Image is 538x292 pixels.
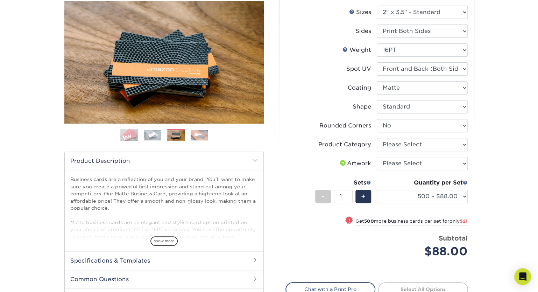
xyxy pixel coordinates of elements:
[318,140,371,149] div: Product Category
[349,8,371,16] div: Sizes
[514,268,531,285] div: Open Intercom Messenger
[144,130,161,140] img: Business Cards 02
[319,121,371,130] div: Rounded Corners
[353,103,371,111] div: Shape
[65,152,263,170] h2: Product Description
[346,65,371,73] div: Spot UV
[150,236,178,246] span: show more
[321,191,325,202] span: -
[382,243,468,260] div: $88.00
[348,217,350,224] span: !
[439,234,468,242] strong: Subtotal
[342,46,371,54] div: Weight
[361,191,366,202] span: +
[64,1,264,124] img: Matte 03
[460,218,468,224] span: $21
[355,27,371,35] div: Sides
[70,176,258,276] p: Business cards are a reflection of you and your brand. You'll want to make sure you create a powe...
[65,270,263,288] h2: Common Questions
[364,218,374,224] strong: 500
[449,218,468,224] span: only
[120,126,138,144] img: Business Cards 01
[355,218,468,225] small: Get more business cards per set for
[2,271,59,290] iframe: Google Customer Reviews
[315,179,371,187] div: Sets
[191,130,208,140] img: Business Cards 04
[339,159,371,168] div: Artwork
[348,84,371,92] div: Coating
[65,251,263,270] h2: Specifications & Templates
[167,130,185,141] img: Business Cards 03
[377,179,468,187] div: Quantity per Set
